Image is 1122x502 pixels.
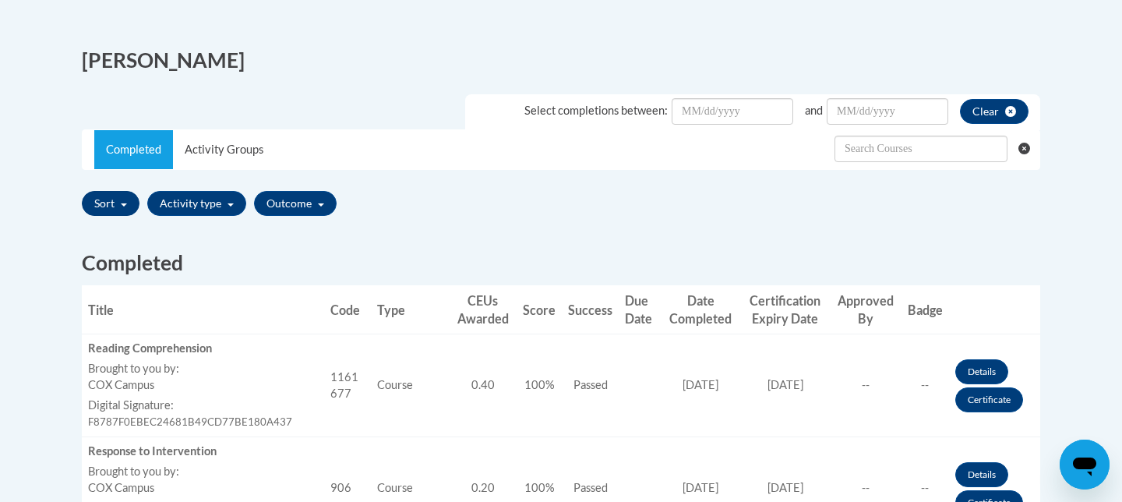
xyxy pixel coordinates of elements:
th: Code [324,285,371,334]
span: F8787F0EBEC24681B49CD77BE180A437 [88,415,292,428]
span: COX Campus [88,378,154,391]
label: Digital Signature: [88,398,318,414]
th: Date Completed [662,285,739,334]
input: Search Withdrawn Transcripts [834,136,1007,162]
th: CEUs Awarded [450,285,517,334]
span: Select completions between: [524,104,668,117]
label: Brought to you by: [88,464,318,480]
td: -- [901,334,949,437]
th: Badge [901,285,949,334]
span: [DATE] [767,378,803,391]
td: Course [371,334,450,437]
label: Brought to you by: [88,361,318,377]
input: Date Input [672,98,793,125]
button: clear [960,99,1028,124]
td: 1161677 [324,334,371,437]
button: Clear searching [1018,130,1039,168]
div: Reading Comprehension [88,341,318,357]
th: Actions [949,285,1040,334]
span: 100% [524,481,555,494]
span: [DATE] [683,481,718,494]
div: Response to Intervention [88,444,318,460]
td: Passed [562,334,619,437]
th: Score [517,285,562,334]
input: Date Input [827,98,948,125]
span: and [805,104,823,117]
span: COX Campus [88,481,154,494]
th: Approved By [831,285,901,334]
td: -- [831,334,901,437]
div: 0.20 [456,480,511,497]
button: Activity type [147,191,246,216]
div: 0.40 [456,377,511,394]
a: Details button [955,462,1008,487]
th: Type [371,285,450,334]
a: Details button [955,359,1008,384]
iframe: Button to launch messaging window [1060,440,1110,490]
th: Title [82,285,324,334]
span: [DATE] [683,378,718,391]
th: Certification Expiry Date [739,285,831,334]
span: [DATE] [767,481,803,494]
h2: Completed [82,249,1040,278]
a: Certificate [955,387,1023,412]
h2: [PERSON_NAME] [82,46,549,75]
span: 100% [524,378,555,391]
a: Completed [94,130,173,169]
td: Actions [949,334,1040,437]
button: Sort [82,191,139,216]
button: Outcome [254,191,337,216]
th: Due Date [619,285,662,334]
th: Success [562,285,619,334]
a: Activity Groups [173,130,275,169]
